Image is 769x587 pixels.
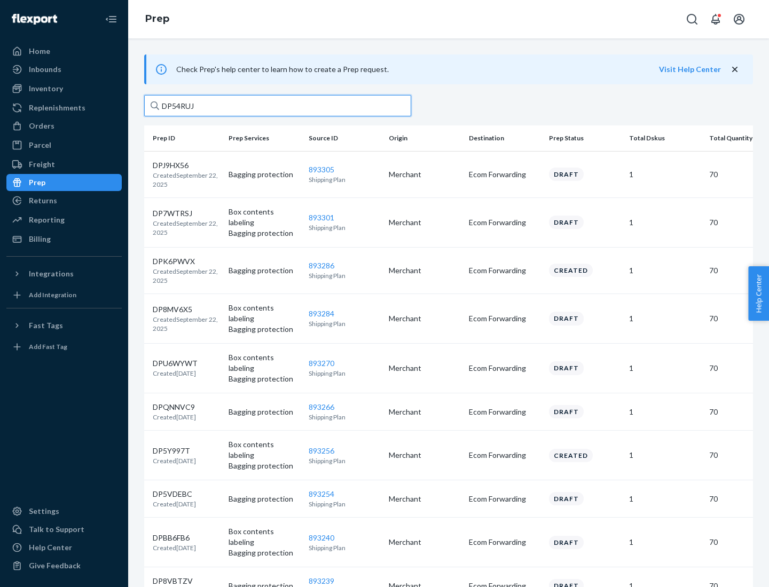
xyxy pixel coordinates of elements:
div: Returns [29,195,57,206]
a: Inbounds [6,61,122,78]
div: Freight [29,159,55,170]
p: Merchant [389,537,460,548]
p: Merchant [389,363,460,374]
p: Ecom Forwarding [469,494,540,504]
p: Merchant [389,313,460,324]
div: Draft [549,536,584,549]
a: Billing [6,231,122,248]
div: Add Integration [29,290,76,299]
p: Merchant [389,169,460,180]
p: Merchant [389,407,460,417]
p: Merchant [389,265,460,276]
p: Ecom Forwarding [469,450,540,461]
p: DPQNNVC9 [153,402,196,413]
th: Prep Services [224,125,304,151]
p: Created September 22, 2025 [153,171,220,189]
p: Bagging protection [229,324,300,335]
p: Shipping Plan [309,499,380,509]
th: Source ID [304,125,384,151]
p: Ecom Forwarding [469,169,540,180]
p: Shipping Plan [309,271,380,280]
p: 1 [629,537,701,548]
div: Integrations [29,268,74,279]
p: DPU6WYWT [153,358,198,369]
p: 1 [629,450,701,461]
p: DP5Y997T [153,446,196,456]
p: Box contents labeling [229,207,300,228]
div: Prep [29,177,45,188]
a: Add Integration [6,287,122,304]
p: Bagging protection [229,228,300,239]
a: Returns [6,192,122,209]
span: Check Prep's help center to learn how to create a Prep request. [176,65,389,74]
div: Help Center [29,542,72,553]
p: Created September 22, 2025 [153,219,220,237]
a: Prep [6,174,122,191]
button: Give Feedback [6,557,122,574]
a: 893239 [309,576,334,585]
p: Merchant [389,450,460,461]
div: Draft [549,312,584,325]
a: Replenishments [6,99,122,116]
button: Help Center [748,266,769,321]
a: 893240 [309,533,334,542]
div: Billing [29,234,51,244]
p: DP8MV6X5 [153,304,220,315]
div: Draft [549,168,584,181]
p: Box contents labeling [229,303,300,324]
div: Inbounds [29,64,61,75]
p: DP5VDEBC [153,489,196,499]
p: Bagging protection [229,169,300,180]
div: Talk to Support [29,524,84,535]
p: 1 [629,363,701,374]
th: Destination [465,125,545,151]
div: Inventory [29,83,63,94]
div: Home [29,46,50,57]
a: Reporting [6,211,122,228]
a: 893286 [309,261,334,270]
div: Created [549,449,593,462]
ol: breadcrumbs [137,4,178,35]
p: 1 [629,494,701,504]
a: Add Fast Tag [6,338,122,355]
p: DP8VBTZV [153,576,196,586]
a: Settings [6,503,122,520]
p: Ecom Forwarding [469,537,540,548]
button: Integrations [6,265,122,282]
div: Draft [549,216,584,229]
p: Merchant [389,217,460,228]
button: Visit Help Center [659,64,721,75]
p: Ecom Forwarding [469,363,540,374]
button: Open Search Box [681,9,703,30]
div: Created [549,264,593,277]
div: Orders [29,121,54,131]
p: Shipping Plan [309,543,380,552]
a: 893270 [309,359,334,368]
div: Parcel [29,140,51,150]
button: close [729,64,740,75]
p: Bagging protection [229,265,300,276]
button: Close Navigation [100,9,122,30]
p: Created [DATE] [153,456,196,465]
p: Created [DATE] [153,369,198,378]
p: Shipping Plan [309,319,380,328]
p: Bagging protection [229,374,300,384]
p: DPJ9HX56 [153,160,220,171]
a: 893305 [309,165,334,174]
a: 893301 [309,213,334,222]
button: Fast Tags [6,317,122,334]
p: Ecom Forwarding [469,265,540,276]
p: Ecom Forwarding [469,407,540,417]
p: Ecom Forwarding [469,217,540,228]
p: Shipping Plan [309,413,380,422]
a: Prep [145,13,169,25]
th: Origin [384,125,465,151]
p: Box contents labeling [229,526,300,548]
p: Box contents labeling [229,352,300,374]
a: Inventory [6,80,122,97]
p: Bagging protection [229,494,300,504]
a: 893254 [309,489,334,498]
a: Talk to Support [6,521,122,538]
div: Give Feedback [29,560,81,571]
p: Merchant [389,494,460,504]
